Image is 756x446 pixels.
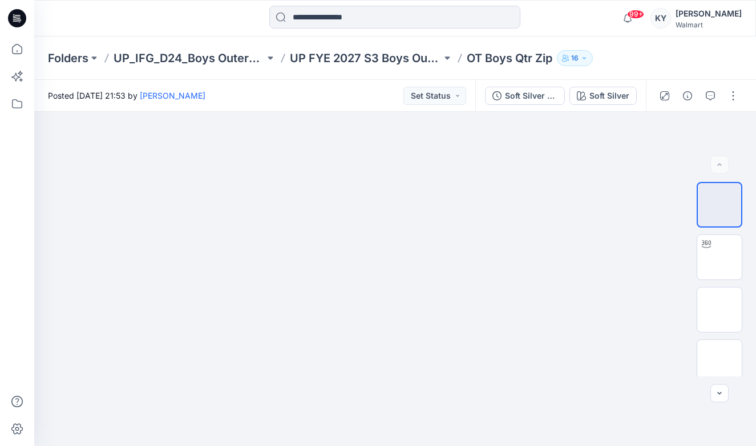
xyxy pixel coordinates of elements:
p: OT Boys Qtr Zip [467,50,552,66]
div: KY [650,8,671,29]
button: Details [678,87,697,105]
span: 99+ [627,10,644,19]
a: [PERSON_NAME] [140,91,205,100]
div: Walmart [676,21,742,29]
button: 16 [557,50,593,66]
p: 16 [571,52,579,64]
a: UP_IFG_D24_Boys Outerwear [114,50,265,66]
div: Soft Silver cc (For TD) [505,90,557,102]
div: Soft Silver [589,90,629,102]
div: [PERSON_NAME] [676,7,742,21]
button: Soft Silver cc (For TD) [485,87,565,105]
a: UP FYE 2027 S3 Boys Outerwear [290,50,441,66]
span: Posted [DATE] 21:53 by [48,90,205,102]
button: Soft Silver [569,87,637,105]
a: Folders [48,50,88,66]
